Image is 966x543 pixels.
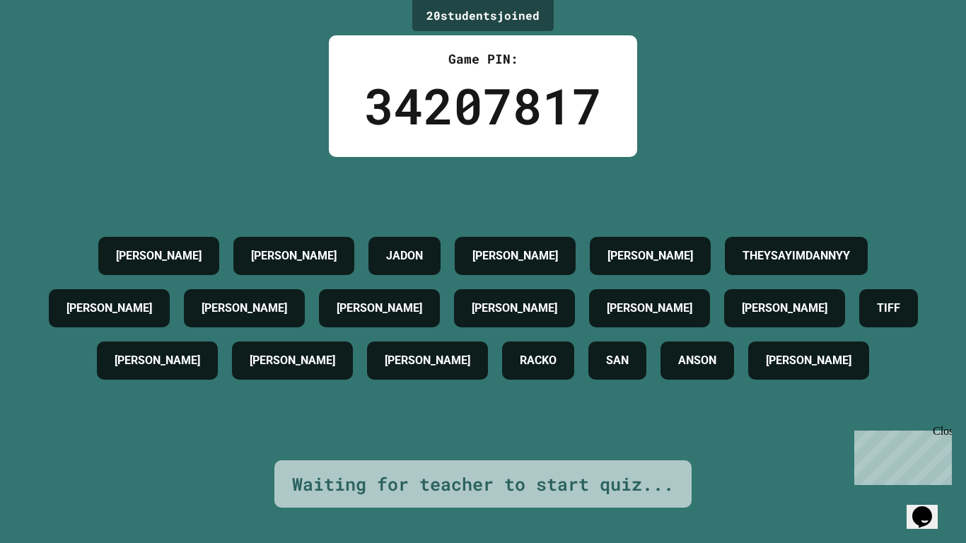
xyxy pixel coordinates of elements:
[364,49,602,69] div: Game PIN:
[251,247,337,264] h4: [PERSON_NAME]
[607,300,692,317] h4: [PERSON_NAME]
[116,247,202,264] h4: [PERSON_NAME]
[678,352,716,369] h4: ANSON
[202,300,287,317] h4: [PERSON_NAME]
[66,300,152,317] h4: [PERSON_NAME]
[606,352,629,369] h4: SAN
[520,352,557,369] h4: RACKO
[472,300,557,317] h4: [PERSON_NAME]
[849,425,952,485] iframe: chat widget
[364,69,602,143] div: 34207817
[292,471,674,498] div: Waiting for teacher to start quiz...
[766,352,851,369] h4: [PERSON_NAME]
[742,300,827,317] h4: [PERSON_NAME]
[385,352,470,369] h4: [PERSON_NAME]
[337,300,422,317] h4: [PERSON_NAME]
[907,486,952,529] iframe: chat widget
[386,247,423,264] h4: JADON
[472,247,558,264] h4: [PERSON_NAME]
[607,247,693,264] h4: [PERSON_NAME]
[6,6,98,90] div: Chat with us now!Close
[743,247,850,264] h4: THEYSAYIMDANNYY
[250,352,335,369] h4: [PERSON_NAME]
[877,300,900,317] h4: TIFF
[115,352,200,369] h4: [PERSON_NAME]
